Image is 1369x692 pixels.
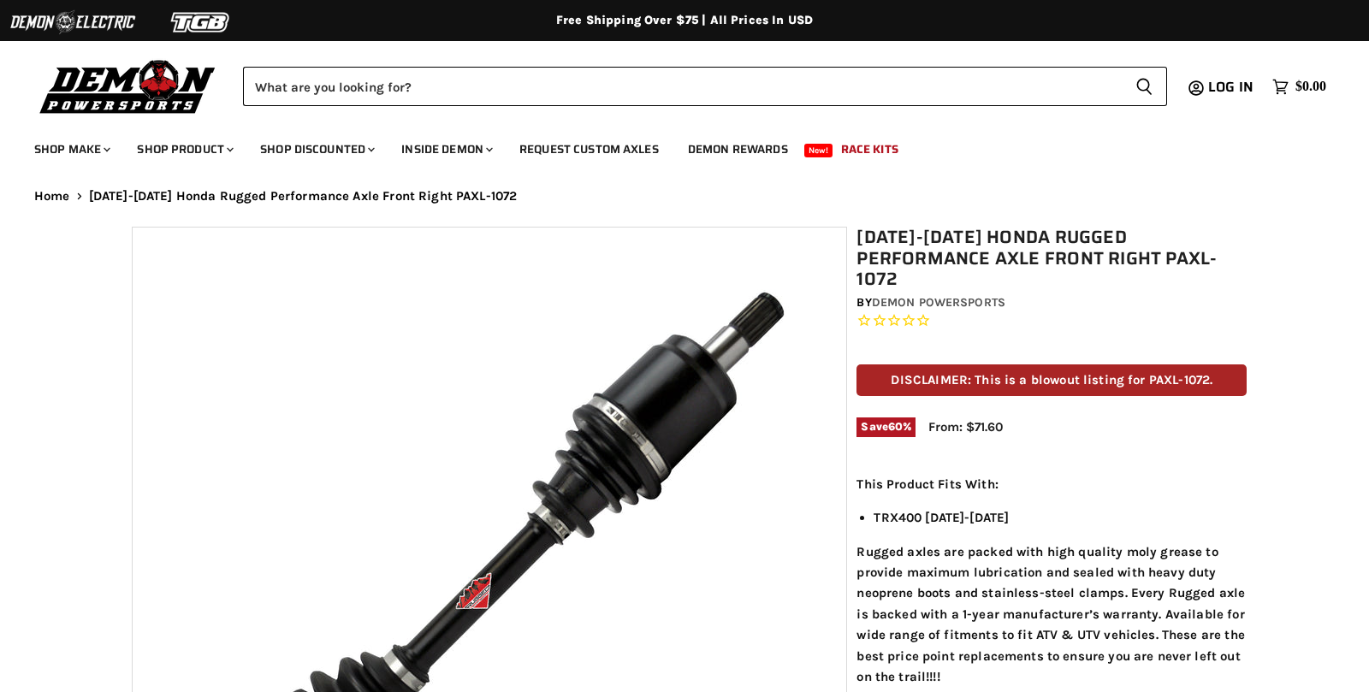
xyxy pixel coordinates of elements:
[137,6,265,38] img: TGB Logo 2
[21,132,121,167] a: Shop Make
[1122,67,1167,106] button: Search
[34,56,222,116] img: Demon Powersports
[243,67,1122,106] input: Search
[888,420,903,433] span: 60
[856,364,1247,396] p: DISCLAIMER: This is a blowout listing for PAXL-1072.
[243,67,1167,106] form: Product
[124,132,244,167] a: Shop Product
[828,132,911,167] a: Race Kits
[1208,76,1253,98] span: Log in
[675,132,801,167] a: Demon Rewards
[856,474,1247,494] p: This Product Fits With:
[507,132,672,167] a: Request Custom Axles
[1295,79,1326,95] span: $0.00
[1200,80,1264,95] a: Log in
[34,189,70,204] a: Home
[928,419,1003,435] span: From: $71.60
[21,125,1322,167] ul: Main menu
[874,507,1247,528] li: TRX400 [DATE]-[DATE]
[1264,74,1335,99] a: $0.00
[89,189,518,204] span: [DATE]-[DATE] Honda Rugged Performance Axle Front Right PAXL-1072
[856,312,1247,330] span: Rated 0.0 out of 5 stars 0 reviews
[856,417,916,436] span: Save %
[872,295,1005,310] a: Demon Powersports
[247,132,385,167] a: Shop Discounted
[388,132,503,167] a: Inside Demon
[9,6,137,38] img: Demon Electric Logo 2
[856,293,1247,312] div: by
[804,144,833,157] span: New!
[856,227,1247,290] h1: [DATE]-[DATE] Honda Rugged Performance Axle Front Right PAXL-1072
[856,474,1247,687] div: Rugged axles are packed with high quality moly grease to provide maximum lubrication and sealed w...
